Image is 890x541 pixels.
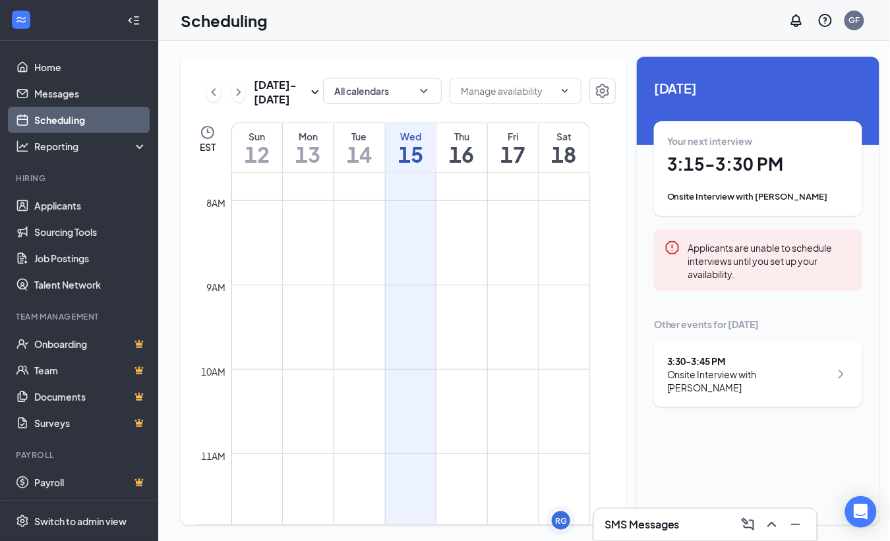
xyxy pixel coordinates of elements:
[199,364,229,379] div: 10am
[539,130,589,143] div: Sat
[738,514,759,535] button: ComposeMessage
[181,9,268,32] h1: Scheduling
[207,84,220,100] svg: ChevronLeft
[16,311,144,322] div: Team Management
[204,280,229,295] div: 9am
[595,83,610,99] svg: Settings
[34,219,147,245] a: Sourcing Tools
[254,78,307,107] h3: [DATE] - [DATE]
[34,107,147,133] a: Scheduling
[206,82,221,102] button: ChevronLeft
[488,123,539,172] a: October 17, 2025
[232,84,245,100] svg: ChevronRight
[204,196,229,210] div: 8am
[788,517,804,532] svg: Minimize
[283,143,334,165] h1: 13
[488,143,539,165] h1: 17
[605,517,680,532] h3: SMS Messages
[16,173,144,184] div: Hiring
[417,84,430,98] svg: ChevronDown
[16,449,144,461] div: Payroll
[436,130,487,143] div: Thu
[127,14,140,27] svg: Collapse
[323,78,442,104] button: All calendarsChevronDown
[539,143,589,165] h1: 18
[307,84,323,100] svg: SmallChevronDown
[34,80,147,107] a: Messages
[34,192,147,219] a: Applicants
[555,515,567,527] div: RG
[667,134,849,148] div: Your next interview
[231,82,246,102] button: ChevronRight
[386,130,436,143] div: Wed
[386,123,436,172] a: October 15, 2025
[589,78,616,104] button: Settings
[654,78,862,98] span: [DATE]
[654,318,862,331] div: Other events for [DATE]
[334,130,385,143] div: Tue
[34,54,147,80] a: Home
[560,86,570,96] svg: ChevronDown
[34,331,147,357] a: OnboardingCrown
[845,496,877,528] div: Open Intercom Messenger
[688,240,852,281] div: Applicants are unable to schedule interviews until you set up your availability.
[740,517,756,532] svg: ComposeMessage
[232,143,282,165] h1: 12
[589,78,616,107] a: Settings
[833,366,849,382] svg: ChevronRight
[665,240,680,256] svg: Error
[436,143,487,165] h1: 16
[386,143,436,165] h1: 15
[334,123,385,172] a: October 14, 2025
[667,355,830,368] div: 3:30 - 3:45 PM
[539,123,589,172] a: October 18, 2025
[283,130,334,143] div: Mon
[461,84,554,98] input: Manage availability
[15,13,28,26] svg: WorkstreamLogo
[849,14,860,26] div: GF
[764,517,780,532] svg: ChevronUp
[34,357,147,384] a: TeamCrown
[667,368,830,394] div: Onsite Interview with [PERSON_NAME]
[34,410,147,436] a: SurveysCrown
[488,130,539,143] div: Fri
[200,125,216,140] svg: Clock
[232,123,282,172] a: October 12, 2025
[232,130,282,143] div: Sun
[34,384,147,410] a: DocumentsCrown
[16,140,29,153] svg: Analysis
[34,245,147,271] a: Job Postings
[283,123,334,172] a: October 13, 2025
[788,13,804,28] svg: Notifications
[334,143,385,165] h1: 14
[436,123,487,172] a: October 16, 2025
[34,271,147,298] a: Talent Network
[34,140,148,153] div: Reporting
[785,514,806,535] button: Minimize
[16,515,29,528] svg: Settings
[199,449,229,463] div: 11am
[667,190,849,203] div: Onsite Interview with [PERSON_NAME]
[667,153,849,175] h1: 3:15 - 3:30 PM
[761,514,783,535] button: ChevronUp
[200,140,216,154] span: EST
[34,469,147,496] a: PayrollCrown
[817,13,833,28] svg: QuestionInfo
[34,515,127,528] div: Switch to admin view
